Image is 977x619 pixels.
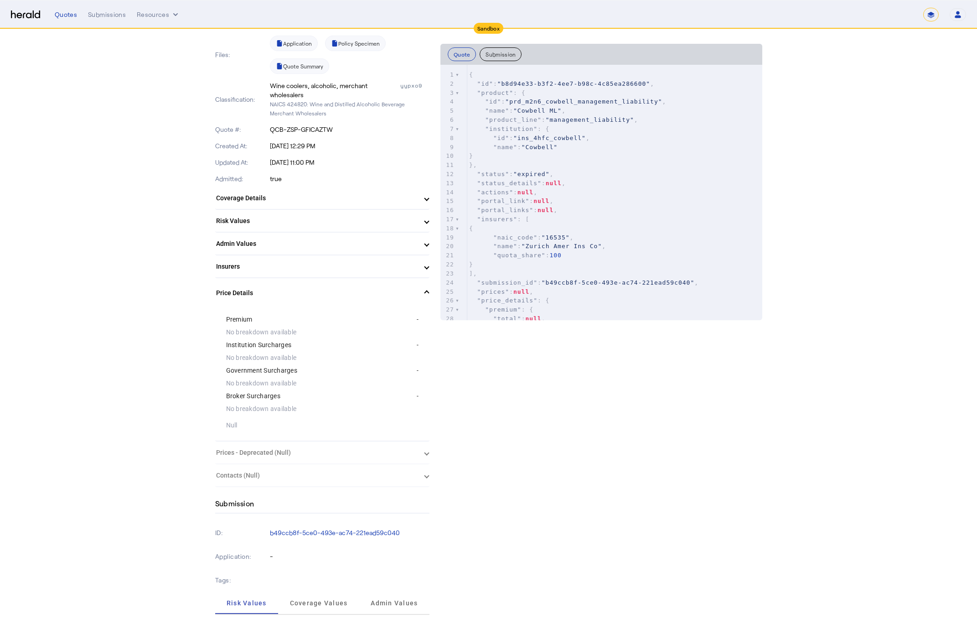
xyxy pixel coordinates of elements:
[440,233,455,242] div: 19
[322,315,419,324] div: -
[440,305,455,314] div: 27
[513,107,562,114] span: "Cowbell ML"
[215,141,269,151] p: Created At:
[469,261,473,268] span: }
[440,65,762,320] herald-code-block: quote
[469,279,698,286] span: : ,
[215,526,269,539] p: ID:
[469,144,558,151] span: :
[290,600,348,606] span: Coverage Values
[469,125,550,132] span: : {
[215,307,429,441] div: Price Details
[216,193,418,203] mat-panel-title: Coverage Details
[226,353,419,362] div: No breakdown available
[440,134,455,143] div: 8
[216,288,418,298] mat-panel-title: Price Details
[440,79,455,88] div: 2
[542,234,570,241] span: "16535"
[440,260,455,269] div: 22
[522,144,558,151] span: "Cowbell"
[477,80,493,87] span: "id"
[215,95,269,104] p: Classification:
[533,198,549,204] span: null
[440,188,455,197] div: 14
[270,99,429,118] p: NAICS 424820: Wine and Distilled Alcoholic Beverage Merchant Wholesalers
[469,89,526,96] span: : {
[215,210,429,232] mat-expansion-panel-header: Risk Values
[11,10,40,19] img: Herald Logo
[215,278,429,307] mat-expansion-panel-header: Price Details
[469,180,566,187] span: : ,
[480,47,522,61] button: Submission
[469,243,606,250] span: : ,
[226,340,322,349] div: Institution Surcharges
[88,10,126,19] div: Submissions
[440,161,455,170] div: 11
[469,288,533,295] span: : ,
[522,243,602,250] span: "Zurich Amer Ins Co"
[215,50,269,59] p: Files:
[477,180,542,187] span: "status_details"
[440,151,455,161] div: 10
[400,81,429,99] div: yypxo9
[477,198,530,204] span: "portal_link"
[493,315,522,322] span: "total"
[493,234,538,241] span: "naic_code"
[546,116,634,123] span: "management_liability"
[440,97,455,106] div: 4
[216,239,418,249] mat-panel-title: Admin Values
[469,152,473,159] span: }
[55,10,77,19] div: Quotes
[493,252,546,259] span: "quota_share"
[469,306,533,313] span: : {
[216,262,418,271] mat-panel-title: Insurers
[440,296,455,305] div: 26
[216,216,418,226] mat-panel-title: Risk Values
[477,89,513,96] span: "product"
[546,180,562,187] span: null
[270,174,429,183] p: true
[440,224,455,233] div: 18
[497,80,650,87] span: "b8d94e33-b3f2-4ee7-b98c-4c85ea286600"
[469,98,667,105] span: : ,
[270,158,429,167] p: [DATE] 11:00 PM
[469,116,638,123] span: : ,
[485,98,501,105] span: "id"
[270,81,398,99] div: Wine coolers, alcoholic, merchant wholesalers
[469,216,530,223] span: : [
[440,88,455,98] div: 3
[485,107,509,114] span: "name"
[440,287,455,296] div: 25
[505,98,662,105] span: "prd_m2n6_cowbell_management_liability"
[215,187,429,209] mat-expansion-panel-header: Coverage Details
[469,135,590,141] span: : ,
[513,288,529,295] span: null
[440,170,455,179] div: 12
[440,251,455,260] div: 21
[215,125,269,134] p: Quote #:
[226,379,419,388] div: No breakdown available
[477,171,510,177] span: "status"
[440,314,455,323] div: 28
[493,135,509,141] span: "id"
[440,179,455,188] div: 13
[469,207,558,213] span: : ,
[322,391,419,401] div: -
[440,206,455,215] div: 16
[440,125,455,134] div: 7
[226,421,322,430] div: Null
[493,243,517,250] span: "name"
[270,528,429,537] p: b49ccb8f-5ce0-493e-ac74-221ead59c040
[226,366,322,375] div: Government Surcharges
[226,328,419,337] div: No breakdown available
[469,270,477,277] span: ],
[469,252,562,259] span: :
[485,125,538,132] span: "institution"
[440,269,455,278] div: 23
[440,197,455,206] div: 15
[371,600,418,606] span: Admin Values
[215,233,429,255] mat-expansion-panel-header: Admin Values
[440,115,455,125] div: 6
[440,278,455,287] div: 24
[469,80,654,87] span: : ,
